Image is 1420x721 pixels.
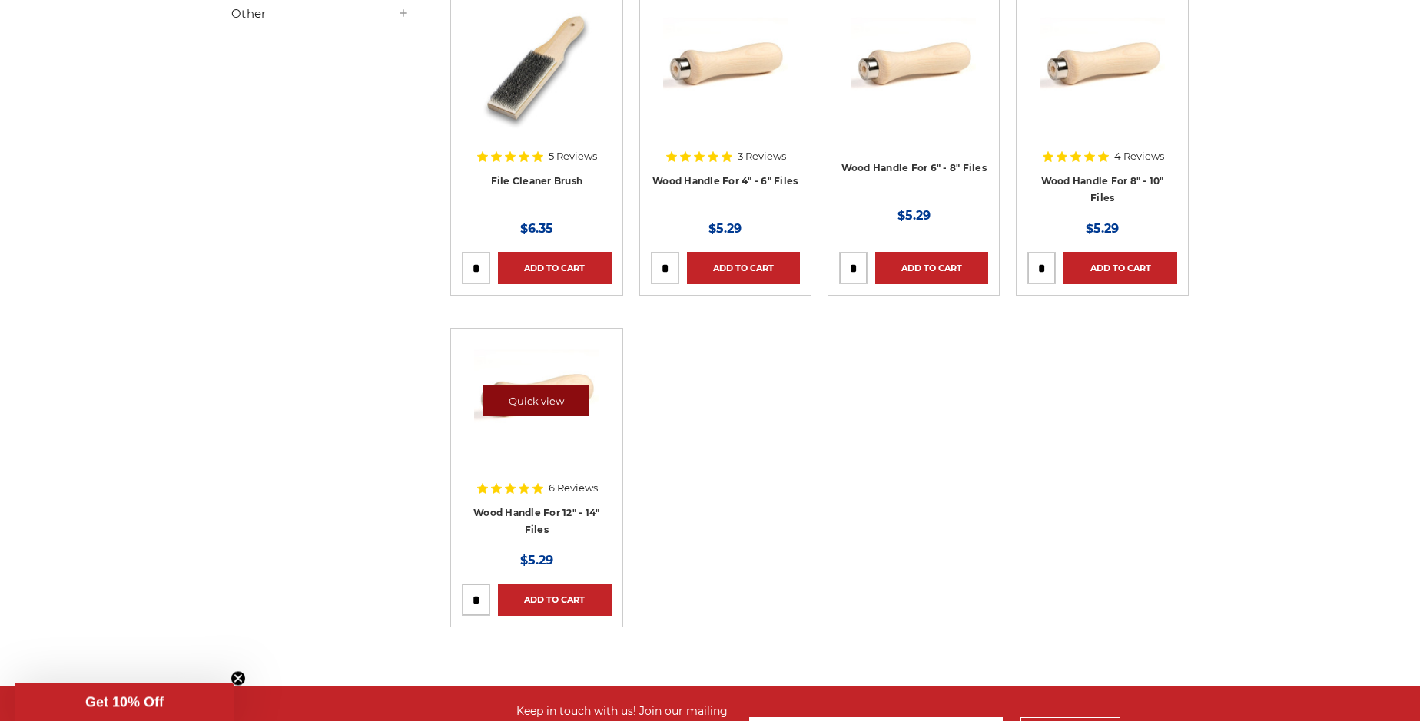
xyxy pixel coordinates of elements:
[1086,221,1119,236] span: $5.29
[498,252,611,284] a: Add to Cart
[520,553,553,567] span: $5.29
[875,252,988,284] a: Add to Cart
[1040,8,1165,131] img: File Handle
[841,162,987,174] a: Wood Handle For 6" - 8" Files
[231,5,410,23] h5: Other
[708,221,742,236] span: $5.29
[474,339,599,462] img: File Handle
[897,208,931,223] span: $5.29
[462,339,611,488] a: File Handle
[738,151,786,161] span: 3 Reviews
[498,584,611,616] a: Add to Cart
[15,683,234,721] div: Get 10% OffClose teaser
[687,252,800,284] a: Add to Cart
[549,151,597,161] span: 5 Reviews
[462,8,611,157] a: Metal File Tool Cleaning Brush
[652,175,798,187] a: Wood Handle For 4" - 6" Files
[1027,8,1176,157] a: File Handle
[473,507,599,536] a: Wood Handle For 12" - 14" Files
[477,8,596,131] img: Metal File Tool Cleaning Brush
[851,8,976,131] img: File Handle
[549,483,598,493] span: 6 Reviews
[231,670,246,686] button: Close teaser
[85,694,164,709] span: Get 10% Off
[839,8,988,157] a: File Handle
[651,8,800,157] a: File Handle
[663,8,788,131] img: File Handle
[1114,151,1164,161] span: 4 Reviews
[1063,252,1176,284] a: Add to Cart
[483,385,589,416] a: Quick view
[491,175,583,187] a: File Cleaner Brush
[520,221,553,236] span: $6.35
[1041,175,1164,204] a: Wood Handle For 8" - 10" Files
